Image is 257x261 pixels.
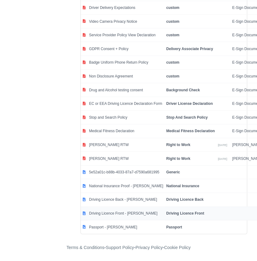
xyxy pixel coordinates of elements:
[88,207,165,220] td: Driving Licence Front - [PERSON_NAME]
[106,245,134,250] a: Support Policy
[166,47,213,51] strong: Delivery Associate Privacy
[218,157,227,160] small: [DATE]
[166,60,179,65] strong: custom
[88,15,165,29] td: Video Camera Privacy Notice
[88,28,165,42] td: Service Provider Policy View Declaration
[88,111,165,125] td: Stop and Search Policy
[166,170,180,174] strong: Generic
[66,245,104,250] a: Terms & Conditions
[18,244,239,251] div: - - -
[166,88,200,92] strong: Background Check
[166,129,215,133] strong: Medical Fitness Declaration
[166,184,199,188] strong: National Insurance
[166,74,179,78] strong: custom
[88,193,165,207] td: Driving Licence Back - [PERSON_NAME]
[135,245,163,250] a: Privacy Policy
[88,69,165,83] td: Non Disclosure Agreement
[166,101,212,106] strong: Driver License Declaration
[166,6,179,10] strong: custom
[166,19,179,24] strong: custom
[147,190,257,261] iframe: Chat Widget
[88,165,165,179] td: 5e52a01c-b88b-4033-87a7-d7590a681995
[166,115,208,120] strong: Stop And Search Policy
[166,156,190,161] strong: Right to Work
[88,1,165,15] td: Driver Delivery Expectations
[166,33,179,37] strong: custom
[88,152,165,166] td: [PERSON_NAME] RTW
[88,220,165,234] td: Passport - [PERSON_NAME]
[88,42,165,56] td: GDPR Consent + Policy
[88,125,165,138] td: Medical Fitness Declaration
[88,138,165,152] td: [PERSON_NAME] RTW
[166,143,190,147] strong: Right to Work
[88,56,165,70] td: Badge Uniform Phone Return Policy
[88,83,165,97] td: Drug and Alcohol testing consent
[218,143,227,147] small: [DATE]
[88,179,165,193] td: National Insurance Proof - [PERSON_NAME]
[88,97,165,111] td: EC or EEA Driving Licence Declaration Form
